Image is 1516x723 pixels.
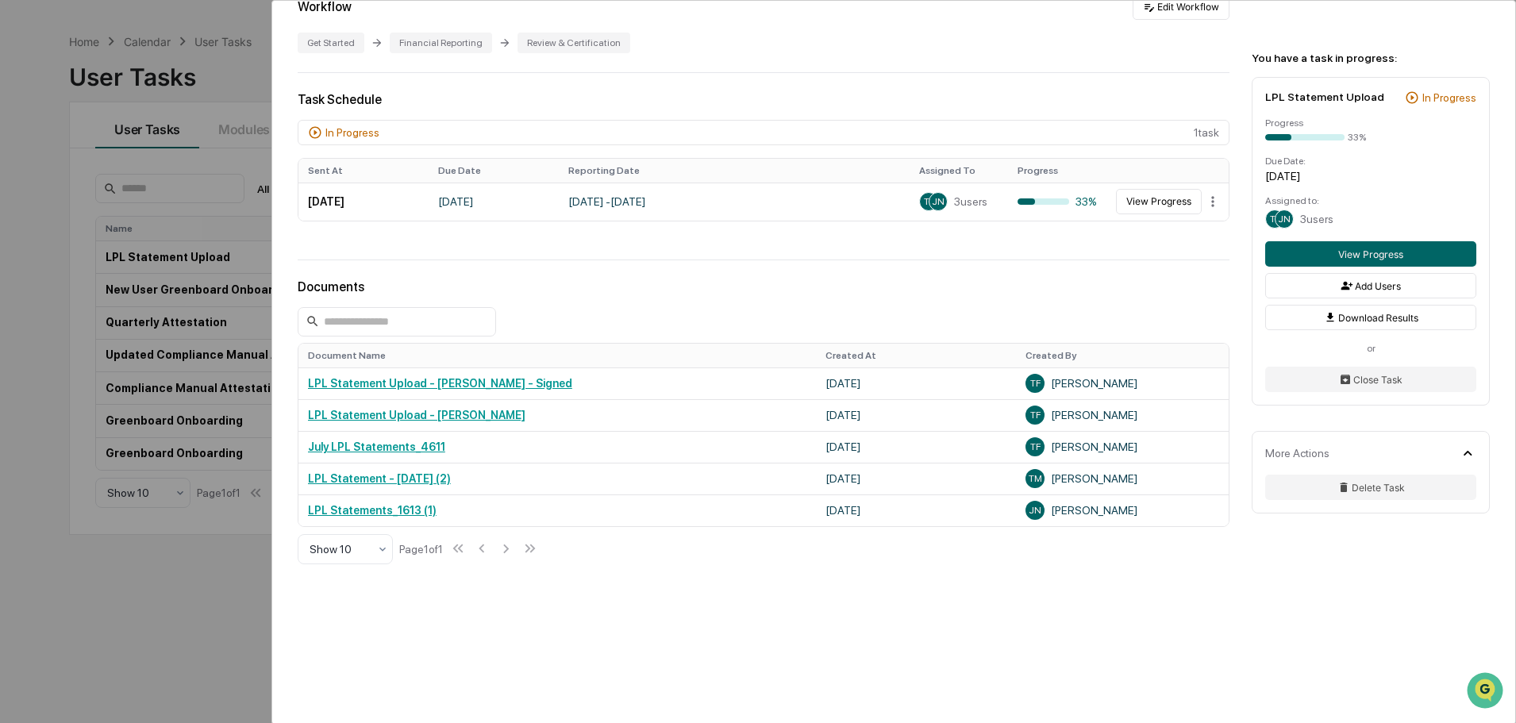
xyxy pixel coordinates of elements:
div: Review & Certification [518,33,630,53]
a: LPL Statement Upload - [PERSON_NAME] [308,409,525,421]
div: 🗄️ [115,202,128,214]
a: July LPL Statements_4611 [308,440,445,453]
span: JN [1278,213,1291,225]
div: [PERSON_NAME] [1025,501,1219,520]
a: 🗄️Attestations [109,194,203,222]
span: 3 users [954,195,987,208]
button: Start new chat [270,126,289,145]
div: Documents [298,279,1229,294]
span: TF [924,196,934,207]
span: TF [1270,213,1280,225]
th: Created By [1016,344,1229,367]
p: How can we help? [16,33,289,59]
span: TF [1030,378,1041,389]
button: Add Users [1265,273,1476,298]
span: Data Lookup [32,230,100,246]
button: View Progress [1265,241,1476,267]
td: [DATE] [816,431,1016,463]
span: JN [932,196,945,207]
iframe: Open customer support [1465,671,1508,713]
div: Assigned to: [1265,195,1476,206]
div: Financial Reporting [390,33,492,53]
th: Reporting Date [559,159,910,183]
input: Clear [41,72,262,89]
th: Assigned To [910,159,1008,183]
div: [PERSON_NAME] [1025,374,1219,393]
span: TM [1029,473,1042,484]
div: [PERSON_NAME] [1025,469,1219,488]
span: Pylon [158,269,192,281]
a: LPL Statement Upload - [PERSON_NAME] - Signed [308,377,572,390]
button: Close Task [1265,367,1476,392]
div: [PERSON_NAME] [1025,406,1219,425]
div: More Actions [1265,447,1329,460]
span: Preclearance [32,200,102,216]
a: LPL Statement - [DATE] (2) [308,472,451,485]
div: Task Schedule [298,92,1229,107]
span: Attestations [131,200,197,216]
div: In Progress [1422,91,1476,104]
td: [DATE] - [DATE] [559,183,910,221]
div: Progress [1265,117,1476,129]
div: Get Started [298,33,364,53]
td: [DATE] [429,183,559,221]
div: 1 task [298,120,1229,145]
button: Delete Task [1265,475,1476,500]
th: Sent At [298,159,429,183]
span: TF [1030,441,1041,452]
div: In Progress [325,126,379,139]
a: Powered byPylon [112,268,192,281]
td: [DATE] [816,494,1016,526]
div: or [1265,343,1476,354]
button: View Progress [1116,189,1202,214]
th: Document Name [298,344,816,367]
div: LPL Statement Upload [1265,90,1384,103]
th: Progress [1008,159,1106,183]
span: JN [1029,505,1041,516]
div: You have a task in progress: [1252,52,1490,64]
button: Download Results [1265,305,1476,330]
div: [DATE] [1265,170,1476,183]
td: [DATE] [298,183,429,221]
div: We're available if you need us! [54,137,201,150]
span: 3 users [1300,213,1333,225]
a: 🔎Data Lookup [10,224,106,252]
div: Page 1 of 1 [399,543,443,556]
div: 33% [1018,195,1097,208]
span: TF [1030,410,1041,421]
th: Due Date [429,159,559,183]
img: 1746055101610-c473b297-6a78-478c-a979-82029cc54cd1 [16,121,44,150]
div: Due Date: [1265,156,1476,167]
td: [DATE] [816,367,1016,399]
div: 33% [1348,132,1366,143]
div: [PERSON_NAME] [1025,437,1219,456]
td: [DATE] [816,463,1016,494]
a: 🖐️Preclearance [10,194,109,222]
div: 🔎 [16,232,29,244]
th: Created At [816,344,1016,367]
div: Start new chat [54,121,260,137]
div: 🖐️ [16,202,29,214]
td: [DATE] [816,399,1016,431]
a: LPL Statements_1613 (1) [308,504,437,517]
